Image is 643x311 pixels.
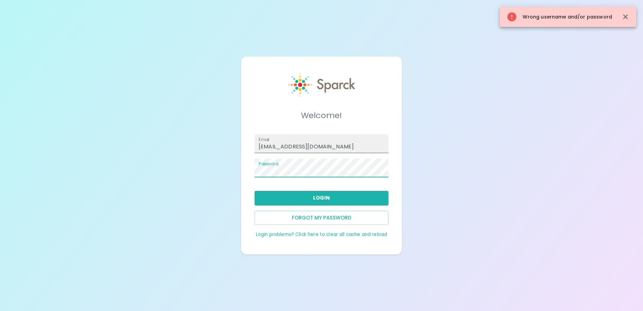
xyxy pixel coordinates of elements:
[506,9,612,25] div: Wrong username and/or password
[259,137,269,142] label: Email
[256,231,387,238] a: Login problems? Click here to clear all cache and reload
[255,211,388,225] button: Forgot my password
[259,161,278,167] label: Password
[255,110,388,121] h5: Welcome!
[255,191,388,205] button: Login
[288,73,355,97] img: Sparck logo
